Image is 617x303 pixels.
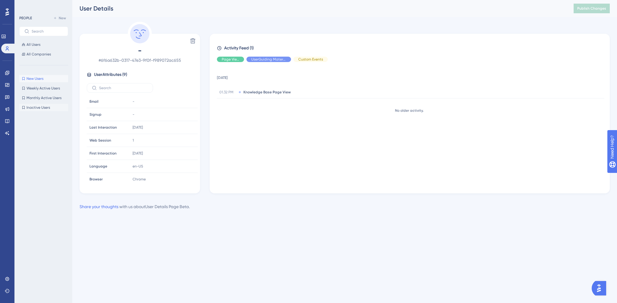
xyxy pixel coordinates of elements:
[89,112,102,117] span: Signup
[224,45,254,52] span: Activity Feed (1)
[133,164,143,169] span: en-US
[89,151,117,156] span: First Interaction
[19,104,68,111] button: Inactive Users
[99,86,148,90] input: Search
[251,57,286,62] span: UserGuiding Material
[87,46,193,55] span: -
[574,4,610,13] button: Publish Changes
[298,57,323,62] span: Custom Events
[19,16,32,20] div: PEOPLE
[27,105,50,110] span: Inactive Users
[89,138,111,143] span: Web Session
[219,90,236,95] span: 01.32 PM
[19,41,68,48] button: All Users
[19,51,68,58] button: All Companies
[89,125,117,130] span: Last Interaction
[592,279,610,297] iframe: UserGuiding AI Assistant Launcher
[80,4,559,13] div: User Details
[94,71,127,78] span: User Attributes ( 9 )
[80,203,190,210] div: with us about User Details Page Beta .
[133,177,146,182] span: Chrome
[133,151,143,155] time: [DATE]
[89,177,103,182] span: Browser
[87,57,193,64] span: # 6f6a632b-0317-47e3-9f0f-f989072ac655
[19,75,68,82] button: New Users
[89,164,107,169] span: Language
[27,52,51,57] span: All Companies
[133,99,134,104] span: -
[19,85,68,92] button: Weekly Active Users
[80,204,118,209] a: Share your thoughts
[19,94,68,102] button: Monthly Active Users
[243,90,291,95] span: Knowledge Base Page View
[133,138,134,143] span: 1
[133,125,143,130] time: [DATE]
[217,108,601,113] div: No older activity.
[27,42,40,47] span: All Users
[217,67,604,86] td: [DATE]
[222,57,239,62] span: Page View
[14,2,38,9] span: Need Help?
[27,76,43,81] span: New Users
[59,16,66,20] span: New
[32,29,63,33] input: Search
[133,112,134,117] span: -
[89,99,99,104] span: Email
[577,6,606,11] span: Publish Changes
[51,14,68,22] button: New
[27,95,61,100] span: Monthly Active Users
[27,86,60,91] span: Weekly Active Users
